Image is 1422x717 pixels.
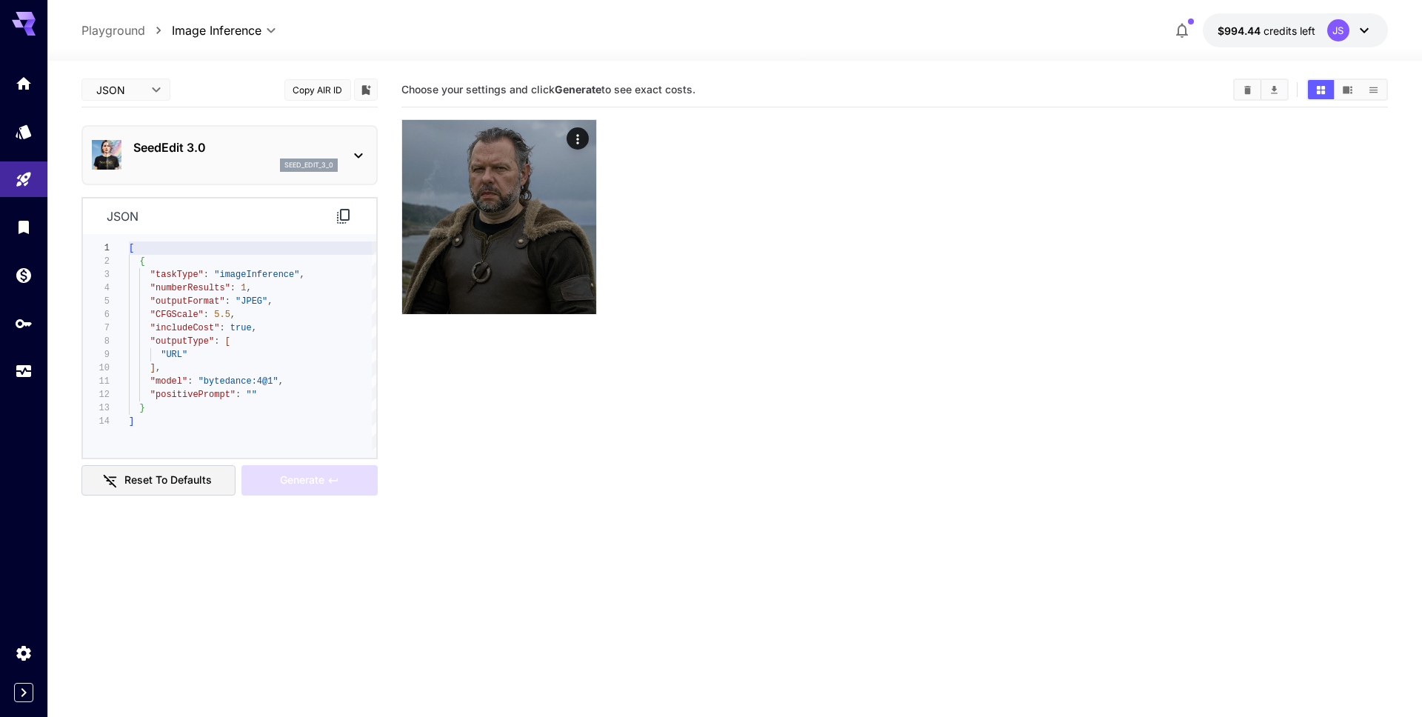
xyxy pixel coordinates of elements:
span: [ [225,336,230,347]
span: : [225,296,230,307]
span: "outputFormat" [150,296,225,307]
button: Copy AIR ID [284,79,351,101]
span: "positivePrompt" [150,390,236,400]
div: 1 [83,241,110,255]
button: Reset to defaults [81,465,236,496]
div: Playground [15,170,33,189]
span: , [300,270,305,280]
span: ] [150,363,156,373]
span: "taskType" [150,270,204,280]
div: Library [15,218,33,236]
div: 5 [83,295,110,308]
span: "CFGScale" [150,310,204,320]
span: : [204,310,209,320]
span: , [230,310,236,320]
button: Clear All [1235,80,1261,99]
div: 14 [83,415,110,428]
span: "includeCost" [150,323,220,333]
div: Wallet [15,266,33,284]
div: Models [15,122,33,141]
div: 4 [83,281,110,295]
a: Playground [81,21,145,39]
button: Show media in video view [1335,80,1361,99]
span: : [204,270,209,280]
button: Add to library [359,81,373,99]
span: { [140,256,145,267]
span: , [156,363,161,373]
span: "numberResults" [150,283,230,293]
div: 7 [83,321,110,335]
p: SeedEdit 3.0 [133,139,338,156]
div: 2 [83,255,110,268]
div: Actions [567,127,589,150]
button: Show media in list view [1361,80,1386,99]
span: : [236,390,241,400]
span: : [188,376,193,387]
span: : [215,336,220,347]
button: Expand sidebar [14,683,33,702]
b: Generate [555,83,601,96]
div: JS [1327,19,1349,41]
span: "JPEG" [236,296,267,307]
span: "" [247,390,257,400]
span: "imageInference" [215,270,300,280]
div: Home [15,74,33,93]
div: API Keys [15,314,33,333]
span: , [278,376,284,387]
p: seed_edit_3_0 [284,160,333,170]
span: "bytedance:4@1" [198,376,278,387]
span: $994.44 [1218,24,1264,37]
button: $994.44226JS [1203,13,1388,47]
span: JSON [96,82,142,98]
span: } [140,403,145,413]
div: $994.44226 [1218,23,1315,39]
div: Please upload a reference image [241,465,378,496]
div: 13 [83,401,110,415]
span: , [268,296,273,307]
span: "URL" [161,350,188,360]
span: Choose your settings and click to see exact costs. [401,83,695,96]
span: Image Inference [172,21,261,39]
div: 9 [83,348,110,361]
span: "outputType" [150,336,214,347]
span: : [230,283,236,293]
span: ] [129,416,134,427]
span: true [230,323,252,333]
img: wF2IBu2RqcDKAAAAABJRU5ErkJggg== [402,120,596,314]
span: [ [129,243,134,253]
div: SeedEdit 3.0seed_edit_3_0 [92,133,367,178]
div: 8 [83,335,110,348]
span: credits left [1264,24,1315,37]
div: Show media in grid viewShow media in video viewShow media in list view [1306,79,1388,101]
span: "model" [150,376,187,387]
div: 12 [83,388,110,401]
p: json [107,207,138,225]
span: , [252,323,257,333]
div: 11 [83,375,110,388]
button: Download All [1261,80,1287,99]
div: 3 [83,268,110,281]
div: Clear AllDownload All [1233,79,1289,101]
div: Settings [15,644,33,662]
span: 5.5 [215,310,231,320]
button: Show media in grid view [1308,80,1334,99]
div: Usage [15,362,33,381]
span: : [220,323,225,333]
nav: breadcrumb [81,21,172,39]
span: , [247,283,252,293]
span: 1 [241,283,247,293]
div: 6 [83,308,110,321]
div: 10 [83,361,110,375]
